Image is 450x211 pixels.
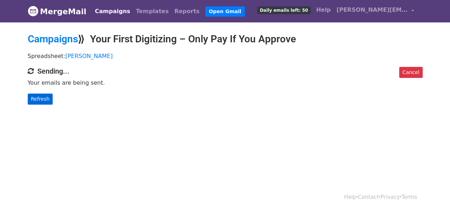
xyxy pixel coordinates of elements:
[399,67,422,78] a: Cancel
[28,79,423,86] p: Your emails are being sent.
[380,194,399,200] a: Privacy
[257,6,310,14] span: Daily emails left: 50
[334,3,417,20] a: [PERSON_NAME][EMAIL_ADDRESS][DOMAIN_NAME]
[65,53,113,59] a: [PERSON_NAME]
[28,6,38,16] img: MergeMail logo
[28,33,423,45] h2: ⟫ Your First Digitizing – Only Pay If You Approve
[92,4,133,19] a: Campaigns
[401,194,417,200] a: Terms
[28,33,78,45] a: Campaigns
[205,6,245,17] a: Open Gmail
[28,67,423,75] h4: Sending...
[254,3,313,17] a: Daily emails left: 50
[171,4,202,19] a: Reports
[313,3,334,17] a: Help
[337,6,408,14] span: [PERSON_NAME][EMAIL_ADDRESS][DOMAIN_NAME]
[133,4,171,19] a: Templates
[358,194,378,200] a: Contact
[28,94,53,105] a: Refresh
[414,177,450,211] iframe: Chat Widget
[28,52,423,60] p: Spreadsheet:
[28,4,86,19] a: MergeMail
[344,194,356,200] a: Help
